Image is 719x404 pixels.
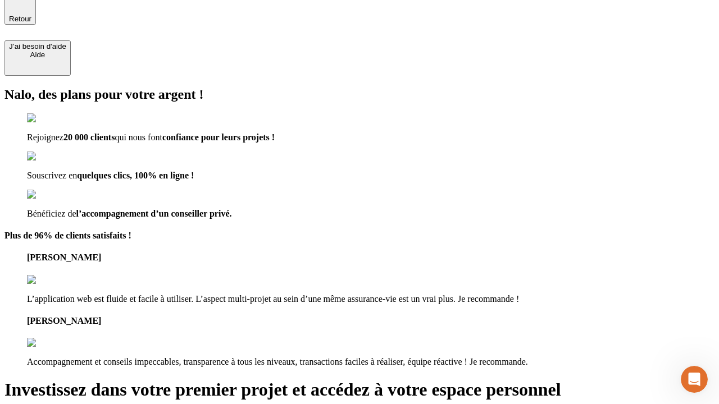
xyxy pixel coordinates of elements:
h4: [PERSON_NAME] [27,252,715,263]
span: quelques clics, 100% en ligne ! [77,171,194,180]
p: Accompagnement et conseils impeccables, transparence à tous les niveaux, transactions faciles à r... [27,357,715,367]
span: Bénéficiez de [27,209,76,218]
span: confiance pour leurs projets ! [162,132,275,142]
div: Aide [9,50,66,59]
img: checkmark [27,190,75,200]
h2: Nalo, des plans pour votre argent ! [4,87,715,102]
span: qui nous font [115,132,162,142]
iframe: Intercom live chat [681,366,708,393]
img: reviews stars [27,275,83,285]
span: 20 000 clients [63,132,115,142]
button: J’ai besoin d'aideAide [4,40,71,76]
h1: Investissez dans votre premier projet et accédez à votre espace personnel [4,379,715,400]
span: l’accompagnement d’un conseiller privé. [76,209,232,218]
div: J’ai besoin d'aide [9,42,66,50]
img: reviews stars [27,338,83,348]
span: Rejoignez [27,132,63,142]
h4: [PERSON_NAME] [27,316,715,326]
img: checkmark [27,113,75,123]
span: Souscrivez en [27,171,77,180]
img: checkmark [27,151,75,162]
p: L’application web est fluide et facile à utiliser. L’aspect multi-projet au sein d’une même assur... [27,294,715,304]
span: Retour [9,15,31,23]
h4: Plus de 96% de clients satisfaits ! [4,231,715,241]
